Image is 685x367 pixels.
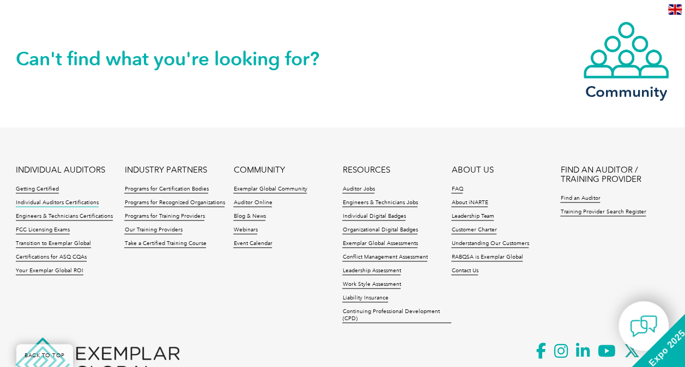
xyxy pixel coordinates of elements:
[233,213,265,221] a: Blog & News
[342,186,374,193] a: Auditor Jobs
[16,166,105,175] a: INDIVIDUAL AUDITORS
[668,4,682,15] img: en
[342,254,427,261] a: Conflict Management Assessment
[342,281,401,289] a: Work Style Assessment
[342,199,417,207] a: Engineers & Technicians Jobs
[342,308,451,323] a: Continuing Professional Development (CPD)
[124,227,182,234] a: Our Training Providers
[233,166,284,175] a: COMMUNITY
[124,213,204,221] a: Programs for Training Providers
[630,313,657,340] img: contact-chat.png
[560,195,600,203] a: Find an Auditor
[560,209,646,216] a: Training Provider Search Register
[124,240,206,248] a: Take a Certified Training Course
[342,295,388,302] a: Liability Insurance
[16,267,83,275] a: Your Exemplar Global ROI
[233,227,257,234] a: Webinars
[451,240,529,248] a: Understanding Our Customers
[16,213,113,221] a: Engineers & Technicians Certifications
[124,186,208,193] a: Programs for Certification Bodies
[451,267,478,275] a: Contact Us
[583,21,670,79] img: icon-community.webp
[233,186,307,193] a: Exemplar Global Community
[451,227,496,234] a: Customer Charter
[451,254,523,261] a: RABQSA is Exemplar Global
[16,50,343,68] h2: Can't find what you're looking for?
[342,166,390,175] a: RESOURCES
[233,240,272,248] a: Event Calendar
[451,186,463,193] a: FAQ
[16,227,70,234] a: FCC Licensing Exams
[16,240,91,248] a: Transition to Exemplar Global
[342,213,405,221] a: Individual Digital Badges
[342,240,417,248] a: Exemplar Global Assessments
[16,344,73,367] a: BACK TO TOP
[342,227,417,234] a: Organizational Digital Badges
[583,21,670,99] a: Community
[16,186,59,193] a: Getting Certified
[124,166,207,175] a: INDUSTRY PARTNERS
[233,199,272,207] a: Auditor Online
[583,85,670,99] h3: Community
[451,213,494,221] a: Leadership Team
[16,254,87,261] a: Certifications for ASQ CQAs
[16,199,99,207] a: Individual Auditors Certifications
[342,267,401,275] a: Leadership Assessment
[451,199,488,207] a: About iNARTE
[560,166,669,184] a: FIND AN AUDITOR / TRAINING PROVIDER
[451,166,493,175] a: ABOUT US
[124,199,225,207] a: Programs for Recognized Organizations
